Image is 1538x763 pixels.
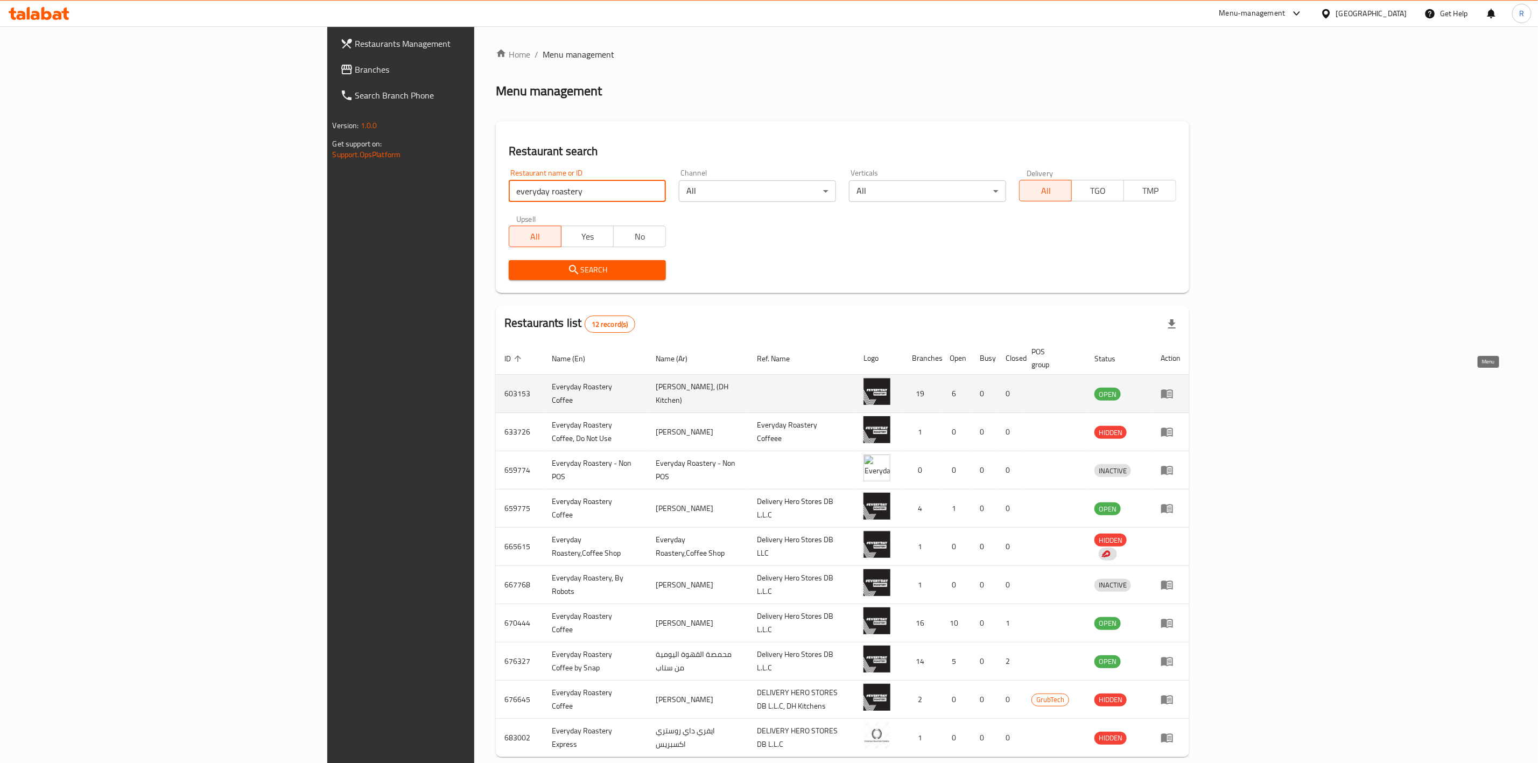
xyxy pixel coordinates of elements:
td: 10 [941,604,971,642]
td: [PERSON_NAME] [647,489,748,528]
td: 5 [941,642,971,681]
span: INACTIVE [1094,465,1131,477]
td: 0 [941,413,971,451]
span: Search Branch Phone [355,89,575,102]
td: ايفري داي روستري اكسبريس [647,719,748,757]
td: Everyday Roastery,Coffee Shop [543,528,647,566]
span: Yes [566,229,609,244]
td: 1 [941,489,971,528]
td: 0 [997,566,1023,604]
span: OPEN [1094,388,1121,401]
td: 1 [997,604,1023,642]
td: Everyday Roastery,Coffee Shop [647,528,748,566]
td: Everyday Roastery - Non POS [543,451,647,489]
td: 0 [941,528,971,566]
td: 0 [971,528,997,566]
td: Everyday Roastery Express [543,719,647,757]
td: Everyday Roastery Coffee [543,375,647,413]
div: INACTIVE [1094,579,1131,592]
div: HIDDEN [1094,694,1127,706]
div: Menu [1161,693,1181,706]
span: Name (En) [552,352,599,365]
td: DELIVERY HERO STORES DB L.L.C, DH Kitchens [748,681,855,719]
div: OPEN [1094,502,1121,515]
th: Action [1152,342,1189,375]
label: Delivery [1027,169,1054,177]
td: 0 [971,489,997,528]
td: 0 [997,451,1023,489]
td: 0 [941,719,971,757]
span: 12 record(s) [585,319,635,330]
img: Everyday Roastery Express [863,722,890,749]
nav: breadcrumb [496,48,1189,61]
button: TMP [1123,180,1176,201]
td: Everyday Roastery - Non POS [647,451,748,489]
span: All [514,229,557,244]
td: Everyday Roastery Coffeee [748,413,855,451]
td: محمصة القهوة اليومية من سناب [647,642,748,681]
img: Everyday Roastery Coffee [863,493,890,520]
div: Menu [1161,655,1181,668]
td: 0 [997,413,1023,451]
span: POS group [1031,345,1073,371]
td: [PERSON_NAME] [647,604,748,642]
td: 4 [903,489,941,528]
span: OPEN [1094,655,1121,668]
div: Menu [1161,731,1181,744]
th: Busy [971,342,997,375]
img: Everyday Roastery,Coffee Shop [863,531,890,558]
td: Delivery Hero Stores DB LLC [748,528,855,566]
span: HIDDEN [1094,732,1127,744]
span: INACTIVE [1094,579,1131,591]
td: 1 [903,413,941,451]
label: Upsell [516,215,536,222]
table: enhanced table [496,342,1189,757]
div: Menu-management [1219,7,1286,20]
a: Branches [332,57,584,82]
div: Menu [1161,464,1181,477]
th: Open [941,342,971,375]
span: Get support on: [333,137,382,151]
span: Version: [333,118,359,132]
td: DELIVERY HERO STORES DB L.L.C [748,719,855,757]
img: Everyday Roastery Coffee, Do Not Use [863,416,890,443]
span: ID [504,352,525,365]
span: All [1024,183,1068,199]
td: Delivery Hero Stores DB L.L.C [748,566,855,604]
a: Support.OpsPlatform [333,148,401,162]
div: [GEOGRAPHIC_DATA] [1336,8,1407,19]
td: 0 [941,451,971,489]
h2: Restaurant search [509,143,1176,159]
td: 0 [971,642,997,681]
th: Closed [997,342,1023,375]
td: Delivery Hero Stores DB L.L.C [748,642,855,681]
div: Menu [1161,425,1181,438]
td: 14 [903,642,941,681]
span: HIDDEN [1094,426,1127,439]
div: INACTIVE [1094,464,1131,477]
h2: Restaurants list [504,315,635,333]
th: Logo [855,342,903,375]
td: [PERSON_NAME] [647,413,748,451]
th: Branches [903,342,941,375]
td: 2 [903,681,941,719]
span: Restaurants Management [355,37,575,50]
span: OPEN [1094,617,1121,629]
td: 0 [971,375,997,413]
span: TGO [1076,183,1120,199]
td: 0 [971,451,997,489]
td: 0 [997,681,1023,719]
td: Everyday Roastery Coffee by Snap [543,642,647,681]
input: Search for restaurant name or ID.. [509,180,666,202]
div: HIDDEN [1094,732,1127,745]
td: 1 [903,566,941,604]
div: All [679,180,836,202]
td: Everyday Roastery Coffee, Do Not Use [543,413,647,451]
span: HIDDEN [1094,534,1127,547]
td: 0 [903,451,941,489]
td: 0 [971,566,997,604]
td: 0 [997,375,1023,413]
